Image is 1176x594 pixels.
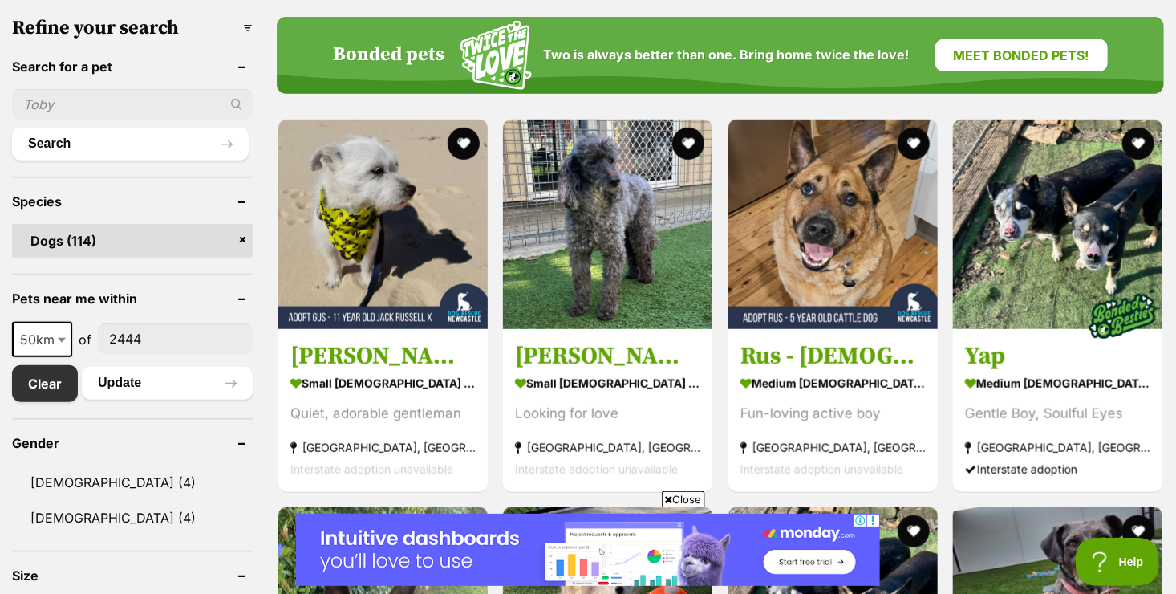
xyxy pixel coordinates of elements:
a: [DEMOGRAPHIC_DATA] (4) [12,501,253,535]
header: Gender [12,436,253,450]
img: Coco Bella - Poodle (Miniature) Dog [503,120,712,329]
a: Clear [12,365,78,402]
span: of [79,330,91,349]
input: Toby [12,89,253,120]
img: Gus - 11 Year Old Jack Russell X - Jack Russell Terrier Dog [278,120,488,329]
span: 50km [14,328,71,351]
a: [PERSON_NAME] small [DEMOGRAPHIC_DATA] Dog Looking for love [GEOGRAPHIC_DATA], [GEOGRAPHIC_DATA] ... [503,329,712,492]
input: postcode [98,323,253,354]
div: Gentle Boy, Soulful Eyes [965,403,1150,425]
img: bonded besties [1082,276,1162,356]
strong: [GEOGRAPHIC_DATA], [GEOGRAPHIC_DATA] [290,437,476,458]
span: Interstate adoption unavailable [740,462,903,476]
button: favourite [1122,515,1154,547]
button: favourite [1122,128,1154,160]
span: 50km [12,322,72,357]
button: Search [12,128,249,160]
header: Size [12,568,253,583]
span: Two is always better than one. Bring home twice the love! [544,47,910,63]
a: Meet bonded pets! [935,39,1108,71]
div: Fun-loving active boy [740,403,926,425]
button: favourite [898,128,930,160]
div: Interstate adoption [965,458,1150,480]
h3: Yap [965,341,1150,372]
img: Yap - Australian Kelpie Dog [953,120,1162,329]
strong: [GEOGRAPHIC_DATA], [GEOGRAPHIC_DATA] [965,437,1150,458]
header: Search for a pet [12,59,253,74]
header: Pets near me within [12,291,253,306]
span: Interstate adoption unavailable [515,462,678,476]
div: Looking for love [515,403,700,425]
button: favourite [673,128,705,160]
strong: small [DEMOGRAPHIC_DATA] Dog [290,372,476,395]
iframe: Advertisement [296,514,880,586]
img: Rus - 5 Year Old Cattle Dog - Australian Cattle Dog [728,120,938,329]
button: Update [82,367,253,399]
button: favourite [448,128,480,160]
h3: [PERSON_NAME] [515,341,700,372]
span: Interstate adoption unavailable [290,462,453,476]
a: [PERSON_NAME] - [DEMOGRAPHIC_DATA] [PERSON_NAME] X small [DEMOGRAPHIC_DATA] Dog Quiet, adorable g... [278,329,488,492]
iframe: Help Scout Beacon - Open [1076,538,1160,586]
a: Dogs (114) [12,224,253,258]
span: Close [662,491,705,507]
strong: small [DEMOGRAPHIC_DATA] Dog [515,372,700,395]
button: favourite [898,515,930,547]
strong: medium [DEMOGRAPHIC_DATA] Dog [965,372,1150,395]
h3: Rus - [DEMOGRAPHIC_DATA] Cattle Dog [740,341,926,372]
strong: medium [DEMOGRAPHIC_DATA] Dog [740,372,926,395]
a: Rus - [DEMOGRAPHIC_DATA] Cattle Dog medium [DEMOGRAPHIC_DATA] Dog Fun-loving active boy [GEOGRAPH... [728,329,938,492]
header: Species [12,194,253,209]
h3: Refine your search [12,17,253,39]
h3: [PERSON_NAME] - [DEMOGRAPHIC_DATA] [PERSON_NAME] X [290,341,476,372]
strong: [GEOGRAPHIC_DATA], [GEOGRAPHIC_DATA] [515,437,700,458]
div: Quiet, adorable gentleman [290,403,476,425]
a: [DEMOGRAPHIC_DATA] (4) [12,466,253,499]
a: Yap medium [DEMOGRAPHIC_DATA] Dog Gentle Boy, Soulful Eyes [GEOGRAPHIC_DATA], [GEOGRAPHIC_DATA] I... [953,329,1162,492]
h4: Bonded pets [334,44,445,67]
img: Squiggle [460,21,532,91]
strong: [GEOGRAPHIC_DATA], [GEOGRAPHIC_DATA] [740,437,926,458]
